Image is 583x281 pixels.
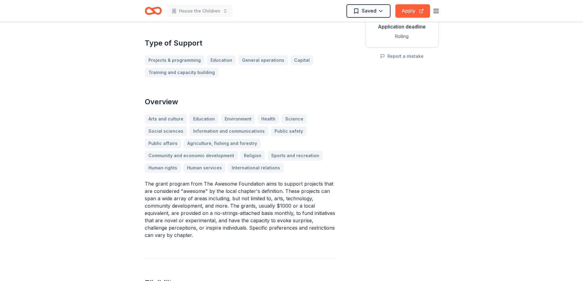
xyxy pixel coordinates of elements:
[395,4,430,18] button: Apply
[167,5,233,17] button: House the Children
[145,4,162,18] a: Home
[207,55,236,65] a: Education
[238,55,288,65] a: General operations
[380,53,424,60] button: Report a mistake
[145,55,204,65] a: Projects & programming
[145,38,336,48] h2: Type of Support
[145,97,336,107] h2: Overview
[346,4,391,18] button: Saved
[145,68,219,77] a: Training and capacity building
[145,180,336,239] p: The grant program from The Awesome Foundation aims to support projects that are considered "aweso...
[370,33,433,40] div: Rolling
[290,55,313,65] a: Capital
[179,7,220,15] span: House the Children
[362,7,376,15] span: Saved
[370,23,433,30] div: Application deadline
